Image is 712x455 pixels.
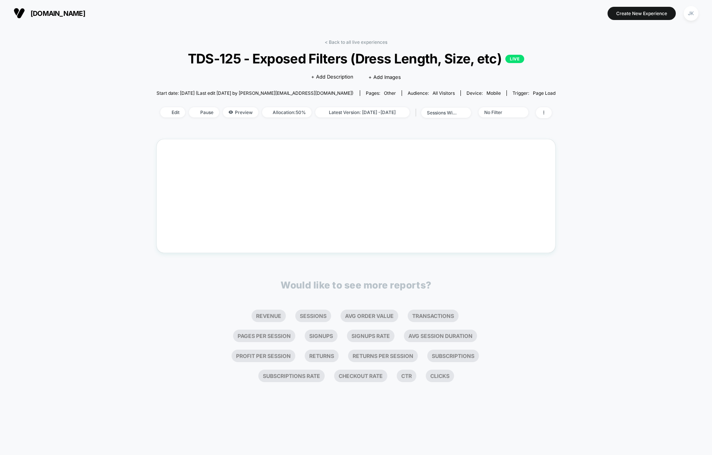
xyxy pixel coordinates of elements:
li: Subscriptions [427,350,479,362]
span: Latest Version: [DATE] - [DATE] [315,107,410,117]
span: other [384,90,396,96]
span: Edit [160,107,185,117]
div: sessions with impression [427,110,457,116]
p: LIVE [505,55,524,63]
div: Audience: [408,90,455,96]
p: Would like to see more reports? [281,279,431,291]
button: Create New Experience [608,7,676,20]
span: | [413,107,421,118]
li: Returns Per Session [348,350,418,362]
span: Allocation: 50% [262,107,311,117]
li: Signups [305,330,338,342]
li: Ctr [397,370,416,382]
span: + Add Description [311,73,353,81]
span: Preview [223,107,258,117]
li: Checkout Rate [334,370,387,382]
div: Pages: [366,90,396,96]
span: [DOMAIN_NAME] [31,9,85,17]
span: Pause [189,107,219,117]
li: Sessions [295,310,331,322]
li: Subscriptions Rate [258,370,325,382]
li: Returns [305,350,339,362]
img: Visually logo [14,8,25,19]
li: Avg Order Value [341,310,398,322]
li: Clicks [426,370,454,382]
li: Pages Per Session [233,330,295,342]
span: Page Load [533,90,555,96]
div: No Filter [484,110,514,115]
li: Avg Session Duration [404,330,477,342]
div: Trigger: [513,90,555,96]
span: mobile [486,90,501,96]
li: Signups Rate [347,330,394,342]
span: Device: [460,90,506,96]
button: JK [681,6,701,21]
a: < Back to all live experiences [325,39,387,45]
span: Start date: [DATE] (Last edit [DATE] by [PERSON_NAME][EMAIL_ADDRESS][DOMAIN_NAME]) [157,90,353,96]
button: [DOMAIN_NAME] [11,7,87,19]
span: TDS-125 - Exposed Filters (Dress Length, Size, etc) [176,51,536,66]
span: + Add Images [368,74,401,80]
li: Revenue [252,310,286,322]
span: All Visitors [433,90,455,96]
li: Transactions [408,310,459,322]
div: JK [684,6,698,21]
li: Profit Per Session [232,350,295,362]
